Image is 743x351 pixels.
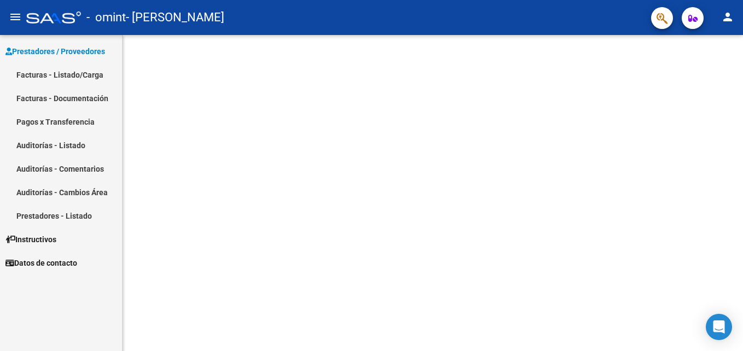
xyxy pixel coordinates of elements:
mat-icon: person [721,10,734,24]
mat-icon: menu [9,10,22,24]
span: Datos de contacto [5,257,77,269]
span: - [PERSON_NAME] [126,5,224,30]
span: Prestadores / Proveedores [5,45,105,57]
span: Instructivos [5,233,56,245]
span: - omint [86,5,126,30]
div: Open Intercom Messenger [706,314,732,340]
